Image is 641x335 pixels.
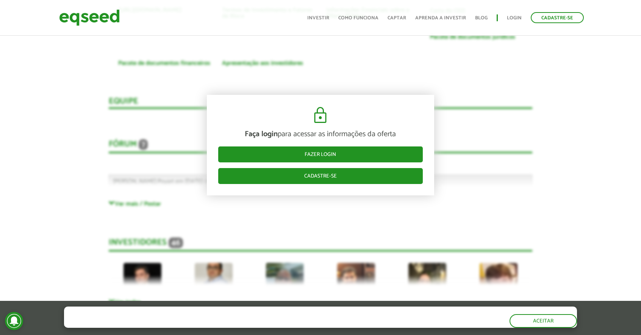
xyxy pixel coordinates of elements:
[311,106,330,124] img: cadeado.svg
[164,321,252,327] a: política de privacidade e de cookies
[59,8,120,28] img: EqSeed
[388,16,406,20] a: Captar
[338,16,378,20] a: Como funciona
[64,320,338,327] p: Ao clicar em "aceitar", você aceita nossa .
[307,16,329,20] a: Investir
[218,168,423,184] a: Cadastre-se
[510,314,577,328] button: Aceitar
[64,307,338,318] h5: O site da EqSeed utiliza cookies para melhorar sua navegação.
[415,16,466,20] a: Aprenda a investir
[475,16,488,20] a: Blog
[218,130,423,139] p: para acessar as informações da oferta
[531,12,584,23] a: Cadastre-se
[507,16,522,20] a: Login
[218,146,423,162] a: Fazer login
[245,128,278,140] strong: Faça login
